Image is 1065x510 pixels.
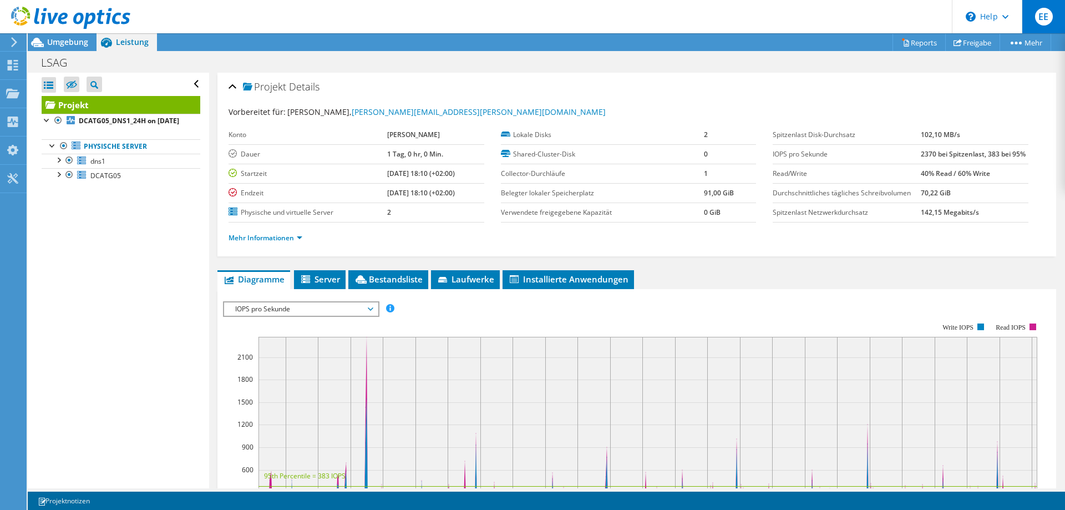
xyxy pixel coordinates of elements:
text: Read IOPS [996,324,1026,331]
label: Vorbereitet für: [229,107,286,117]
label: Collector-Durchläufe [501,168,704,179]
b: 2 [387,208,391,217]
label: Belegter lokaler Speicherplatz [501,188,704,199]
b: 1 Tag, 0 hr, 0 Min. [387,149,443,159]
svg: \n [966,12,976,22]
label: Endzeit [229,188,387,199]
b: 2370 bei Spitzenlast, 383 bei 95% [921,149,1026,159]
span: IOPS pro Sekunde [230,302,372,316]
b: 0 GiB [704,208,721,217]
label: Verwendete freigegebene Kapazität [501,207,704,218]
span: dns1 [90,156,105,166]
span: Laufwerke [437,274,494,285]
span: Server [300,274,340,285]
b: 70,22 GiB [921,188,951,198]
b: 0 [704,149,708,159]
text: 300 [242,487,253,497]
h1: LSAG [36,57,84,69]
b: [PERSON_NAME] [387,130,440,139]
a: [PERSON_NAME][EMAIL_ADDRESS][PERSON_NAME][DOMAIN_NAME] [352,107,606,117]
a: DCATG05_DNS1_24H on [DATE] [42,114,200,128]
span: DCATG05 [90,171,121,180]
b: 40% Read / 60% Write [921,169,990,178]
a: Freigabe [945,34,1000,51]
a: Physische Server [42,139,200,154]
text: 2100 [237,352,253,362]
b: 102,10 MB/s [921,130,960,139]
text: 900 [242,442,253,452]
a: dns1 [42,154,200,168]
b: 142,15 Megabits/s [921,208,979,217]
span: Diagramme [223,274,285,285]
text: 1800 [237,375,253,384]
label: Physische und virtuelle Server [229,207,387,218]
span: Installierte Anwendungen [508,274,628,285]
text: 1500 [237,397,253,407]
label: Read/Write [773,168,920,179]
label: Spitzenlast Netzwerkdurchsatz [773,207,920,218]
text: Write IOPS [942,324,973,331]
label: IOPS pro Sekunde [773,149,920,160]
span: Bestandsliste [354,274,423,285]
b: 2 [704,130,708,139]
a: Mehr Informationen [229,233,302,243]
b: DCATG05_DNS1_24H on [DATE] [79,116,179,125]
a: Projekt [42,96,200,114]
span: Umgebung [47,37,88,47]
b: 91,00 GiB [704,188,734,198]
span: [PERSON_NAME], [287,107,606,117]
label: Lokale Disks [501,129,704,140]
label: Konto [229,129,387,140]
label: Spitzenlast Disk-Durchsatz [773,129,920,140]
span: Leistung [116,37,149,47]
a: Projektnotizen [30,494,98,508]
text: 1200 [237,420,253,429]
label: Dauer [229,149,387,160]
label: Durchschnittliches tägliches Schreibvolumen [773,188,920,199]
b: 1 [704,169,708,178]
a: Reports [892,34,946,51]
text: 95th Percentile = 383 IOPS [264,471,346,481]
label: Shared-Cluster-Disk [501,149,704,160]
label: Startzeit [229,168,387,179]
a: Mehr [1000,34,1051,51]
span: Details [289,80,319,93]
b: [DATE] 18:10 (+02:00) [387,188,455,198]
span: EE [1035,8,1053,26]
b: [DATE] 18:10 (+02:00) [387,169,455,178]
a: DCATG05 [42,168,200,183]
span: Projekt [243,82,286,93]
text: 600 [242,465,253,474]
